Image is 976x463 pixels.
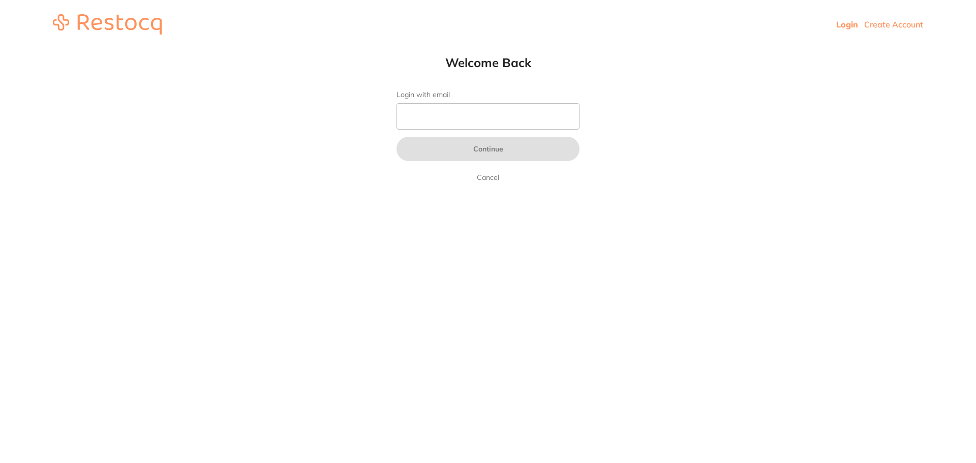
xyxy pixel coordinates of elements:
img: restocq_logo.svg [53,14,162,35]
a: Login [836,19,858,29]
a: Create Account [864,19,923,29]
h1: Welcome Back [376,55,600,70]
button: Continue [396,137,579,161]
label: Login with email [396,90,579,99]
a: Cancel [475,171,501,183]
